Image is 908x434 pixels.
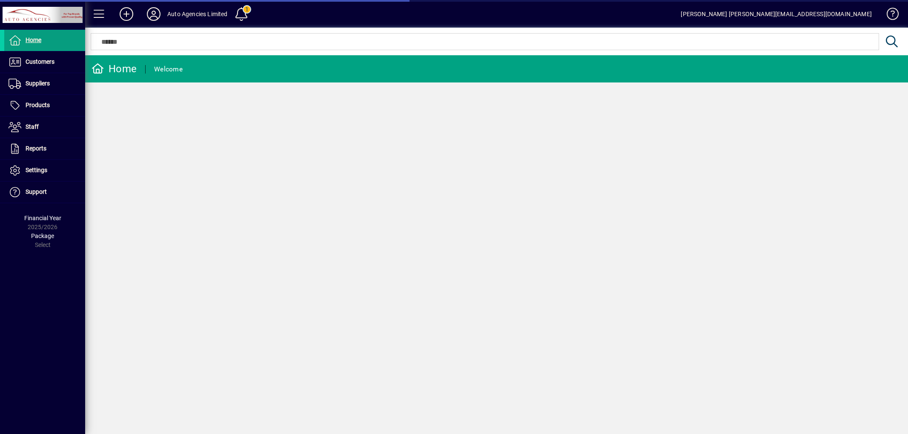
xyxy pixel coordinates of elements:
[92,62,137,76] div: Home
[26,102,50,108] span: Products
[4,182,85,203] a: Support
[681,7,872,21] div: [PERSON_NAME] [PERSON_NAME][EMAIL_ADDRESS][DOMAIN_NAME]
[4,95,85,116] a: Products
[880,2,897,29] a: Knowledge Base
[4,160,85,181] a: Settings
[26,145,46,152] span: Reports
[113,6,140,22] button: Add
[154,62,183,76] div: Welcome
[26,80,50,87] span: Suppliers
[4,51,85,73] a: Customers
[167,7,228,21] div: Auto Agencies Limited
[24,215,61,221] span: Financial Year
[26,188,47,195] span: Support
[4,138,85,159] a: Reports
[26,123,39,130] span: Staff
[26,37,41,43] span: Home
[31,233,54,239] span: Package
[140,6,167,22] button: Profile
[4,116,85,138] a: Staff
[26,167,47,173] span: Settings
[4,73,85,94] a: Suppliers
[26,58,54,65] span: Customers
